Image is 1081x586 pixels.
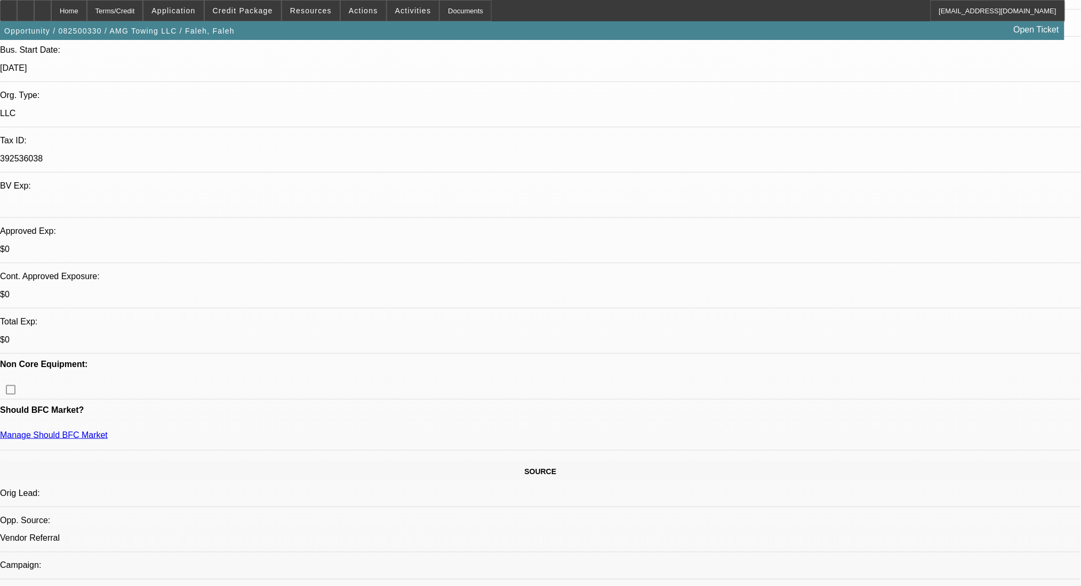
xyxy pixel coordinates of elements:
span: Actions [349,6,378,15]
button: Application [143,1,203,21]
span: Activities [395,6,431,15]
span: Opportunity / 082500330 / AMG Towing LLC / Faleh, Faleh [4,27,235,35]
button: Actions [341,1,386,21]
button: Activities [387,1,439,21]
a: Open Ticket [1010,21,1063,39]
span: Credit Package [213,6,273,15]
span: SOURCE [525,467,557,476]
button: Credit Package [205,1,281,21]
button: Resources [282,1,340,21]
span: Application [151,6,195,15]
span: Resources [290,6,332,15]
